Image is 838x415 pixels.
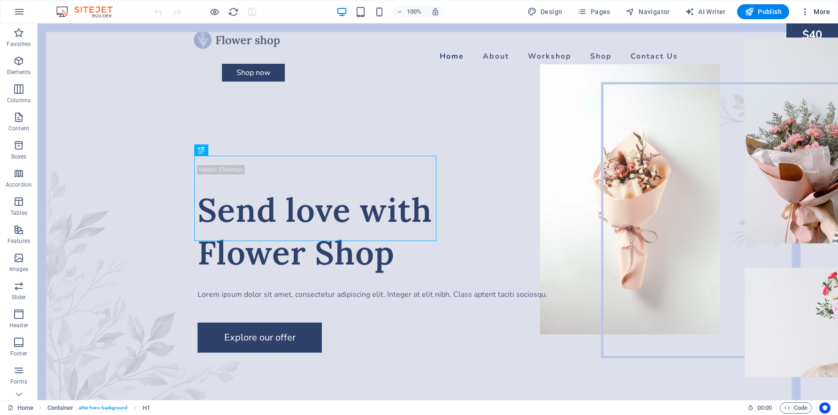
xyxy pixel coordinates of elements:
[54,6,124,17] img: Editor Logo
[9,322,28,329] p: Header
[573,4,614,19] button: Pages
[800,7,830,16] span: More
[685,7,726,16] span: AI Writer
[764,404,765,411] span: :
[228,6,239,17] button: reload
[797,4,834,19] button: More
[10,350,27,357] p: Footer
[9,265,29,273] p: Images
[407,6,422,17] h6: 100%
[737,4,789,19] button: Publish
[784,402,808,414] span: Code
[12,294,26,301] p: Slider
[8,237,30,245] p: Features
[10,209,27,217] p: Tables
[8,125,29,132] p: Content
[7,97,30,104] p: Columns
[7,68,31,76] p: Elements
[228,7,239,17] i: Reload page
[6,181,32,189] p: Accordion
[8,402,33,414] a: Click to cancel selection. Double-click to open Pages
[11,153,27,160] p: Boxes
[780,402,812,414] button: Code
[747,402,772,414] h6: Session time
[10,378,27,385] p: Forms
[757,402,772,414] span: 00 00
[143,402,150,414] span: Click to select. Double-click to edit
[77,402,128,414] span: . after-hero-background
[577,7,610,16] span: Pages
[681,4,730,19] button: AI Writer
[819,402,830,414] button: Usercentrics
[209,6,220,17] button: Click here to leave preview mode and continue editing
[745,7,782,16] span: Publish
[524,4,566,19] div: Design (Ctrl+Alt+Y)
[7,40,30,48] p: Favorites
[431,8,440,16] i: On resize automatically adjust zoom level to fit chosen device.
[527,7,563,16] span: Design
[393,6,426,17] button: 100%
[625,7,670,16] span: Navigator
[622,4,674,19] button: Navigator
[47,402,150,414] nav: breadcrumb
[47,402,74,414] span: Click to select. Double-click to edit
[524,4,566,19] button: Design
